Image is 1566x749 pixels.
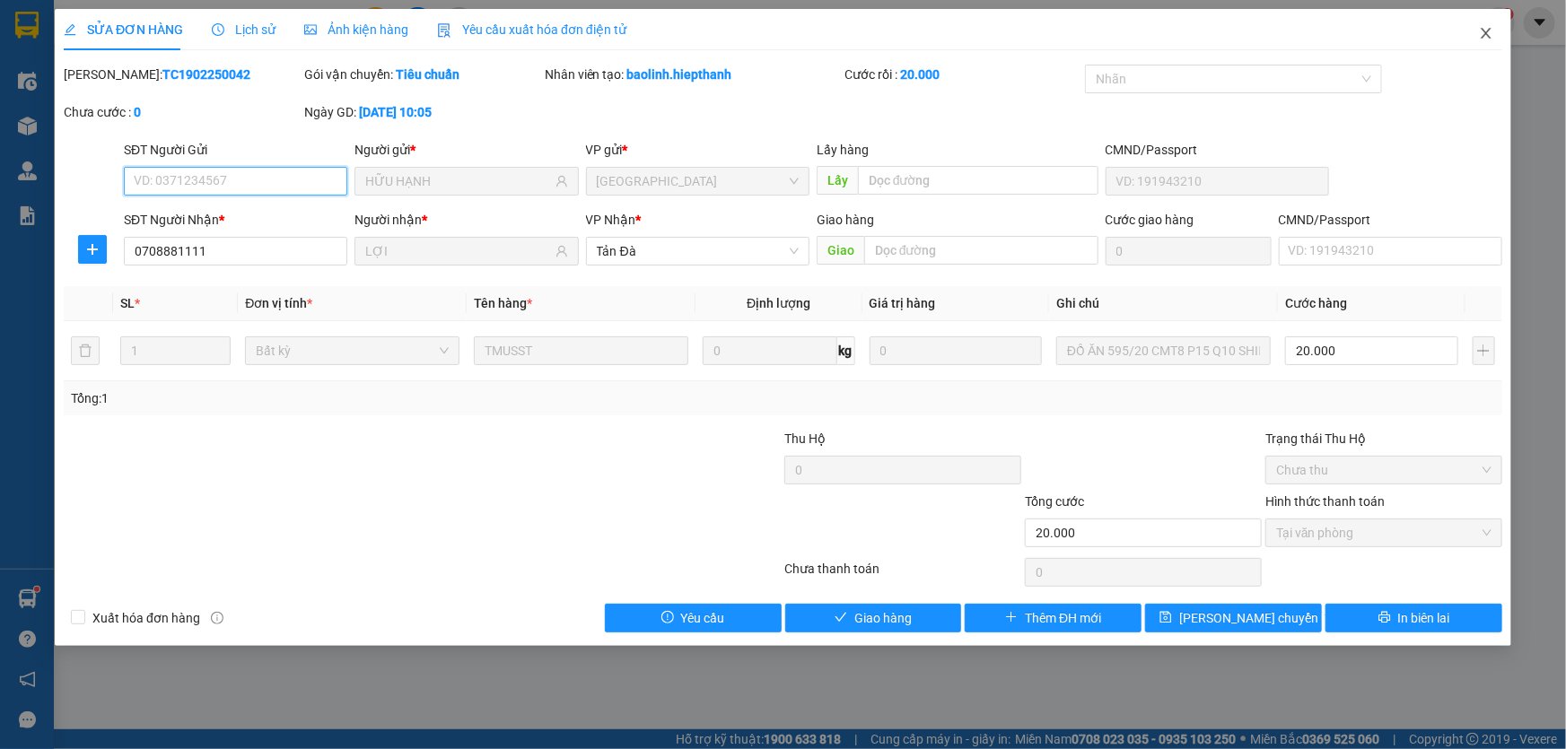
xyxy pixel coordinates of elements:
[817,236,864,265] span: Giao
[784,431,826,446] span: Thu Hộ
[747,296,810,310] span: Định lượng
[124,210,347,230] div: SĐT Người Nhận
[858,166,1098,195] input: Dọc đường
[474,296,532,310] span: Tên hàng
[359,105,432,119] b: [DATE] 10:05
[71,388,605,408] div: Tổng: 1
[304,23,317,36] span: picture
[124,140,347,160] div: SĐT Người Gửi
[304,102,541,122] div: Ngày GD:
[605,604,782,632] button: exclamation-circleYêu cầu
[1145,604,1322,632] button: save[PERSON_NAME] chuyển hoàn
[556,245,568,257] span: user
[1005,611,1018,625] span: plus
[437,23,451,38] img: icon
[79,242,106,257] span: plus
[545,65,842,84] div: Nhân viên tạo:
[64,23,76,36] span: edit
[212,23,224,36] span: clock-circle
[396,67,459,82] b: Tiêu chuẩn
[1276,519,1492,546] span: Tại văn phòng
[835,611,847,625] span: check
[586,140,809,160] div: VP gửi
[1265,429,1502,449] div: Trạng thái Thu Hộ
[817,143,869,157] span: Lấy hàng
[1276,457,1492,483] span: Chưa thu
[71,336,100,365] button: delete
[870,336,1043,365] input: 0
[1106,167,1329,196] input: VD: 191943210
[1265,494,1385,509] label: Hình thức thanh toán
[864,236,1098,265] input: Dọc đường
[304,22,408,37] span: Ảnh kiện hàng
[1285,296,1347,310] span: Cước hàng
[304,65,541,84] div: Gói vận chuyển:
[817,166,858,195] span: Lấy
[681,608,725,628] span: Yêu cầu
[1325,604,1502,632] button: printerIn biên lai
[256,337,449,364] span: Bất kỳ
[870,296,936,310] span: Giá trị hàng
[661,611,674,625] span: exclamation-circle
[556,175,568,187] span: user
[64,22,183,37] span: SỬA ĐƠN HÀNG
[474,336,688,365] input: VD: Bàn, Ghế
[1279,210,1502,230] div: CMND/Passport
[1106,213,1194,227] label: Cước giao hàng
[211,612,223,624] span: info-circle
[365,171,551,191] input: Tên người gửi
[1106,140,1329,160] div: CMND/Passport
[844,65,1081,84] div: Cước rồi :
[1398,608,1450,628] span: In biên lai
[1473,336,1495,365] button: plus
[120,296,135,310] span: SL
[1378,611,1391,625] span: printer
[1025,608,1101,628] span: Thêm ĐH mới
[245,296,312,310] span: Đơn vị tính
[354,140,578,160] div: Người gửi
[1106,237,1272,266] input: Cước giao hàng
[354,210,578,230] div: Người nhận
[1461,9,1511,59] button: Close
[1025,494,1084,509] span: Tổng cước
[78,235,107,264] button: plus
[785,604,962,632] button: checkGiao hàng
[965,604,1142,632] button: plusThêm ĐH mới
[437,22,626,37] span: Yêu cầu xuất hóa đơn điện tử
[837,336,855,365] span: kg
[597,238,799,265] span: Tản Đà
[1159,611,1172,625] span: save
[365,241,551,261] input: Tên người nhận
[162,67,250,82] b: TC1902250042
[817,213,874,227] span: Giao hàng
[627,67,732,82] b: baolinh.hiepthanh
[1179,608,1350,628] span: [PERSON_NAME] chuyển hoàn
[85,608,207,628] span: Xuất hóa đơn hàng
[900,67,940,82] b: 20.000
[64,65,301,84] div: [PERSON_NAME]:
[1479,26,1493,40] span: close
[64,102,301,122] div: Chưa cước :
[854,608,912,628] span: Giao hàng
[134,105,141,119] b: 0
[1049,286,1278,321] th: Ghi chú
[586,213,636,227] span: VP Nhận
[783,559,1024,590] div: Chưa thanh toán
[1056,336,1271,365] input: Ghi Chú
[212,22,276,37] span: Lịch sử
[597,168,799,195] span: Tân Châu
